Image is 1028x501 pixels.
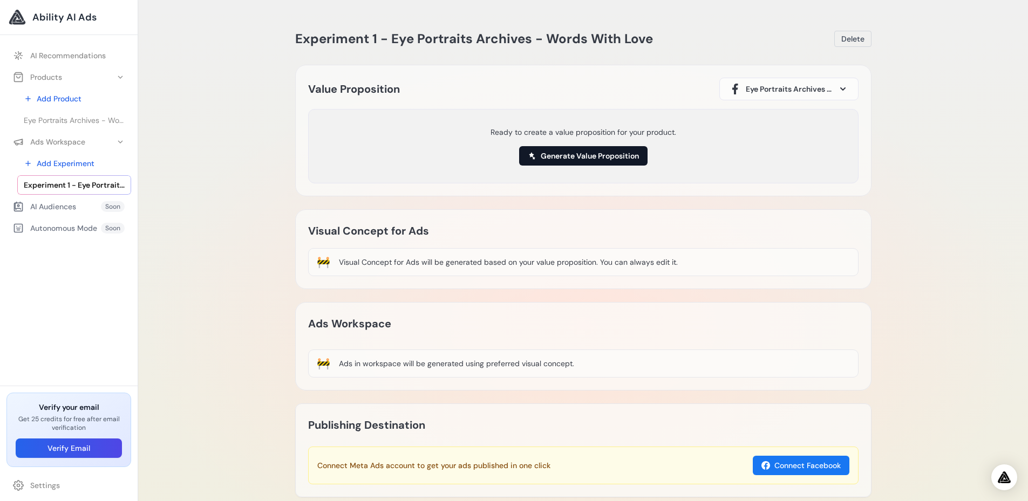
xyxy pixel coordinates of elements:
button: Verify Email [16,438,122,458]
span: Experiment 1 - Eye Portraits Archives - Words With Love [24,180,125,190]
span: Delete [841,33,864,44]
button: Ads Workspace [6,132,131,152]
h2: Visual Concept for Ads [308,222,583,239]
div: Products [13,72,62,83]
div: 🚧 [317,356,330,371]
button: Eye Portraits Archives - Words With Love [719,78,859,100]
div: Autonomous Mode [13,223,97,234]
a: Add Product [17,89,131,108]
p: Get 25 credits for free after email verification [16,415,122,432]
span: Eye Portraits Archives - Words With Love [746,84,832,94]
button: Delete [834,31,872,47]
h3: Connect Meta Ads account to get your ads published in one click [317,460,550,471]
h3: Verify your email [16,402,122,413]
p: Ready to create a value proposition for your product. [491,127,676,138]
div: 🚧 [317,255,330,270]
div: Ads Workspace [13,136,85,147]
a: Eye Portraits Archives - Words With Love [17,111,131,130]
span: Soon [101,201,125,212]
div: AI Audiences [13,201,76,212]
div: Ads in workspace will be generated using preferred visual concept. [339,358,574,369]
h2: Value Proposition [308,80,400,98]
a: Settings [6,476,131,495]
div: Visual Concept for Ads will be generated based on your value proposition. You can always edit it. [339,257,678,267]
button: Connect Facebook [753,456,849,475]
a: AI Recommendations [6,46,131,65]
a: Ability AI Ads [9,9,129,26]
a: Add Experiment [17,154,131,173]
button: Products [6,67,131,87]
h2: Publishing Destination [308,416,425,434]
span: Eye Portraits Archives - Words With Love [24,115,125,126]
span: Experiment 1 - Eye Portraits Archives - Words With Love [295,30,653,47]
button: Generate Value Proposition [519,146,648,166]
span: Soon [101,223,125,234]
div: Open Intercom Messenger [991,464,1017,490]
h2: Ads Workspace [308,315,391,332]
span: Ability AI Ads [32,10,97,25]
a: Experiment 1 - Eye Portraits Archives - Words With Love [17,175,131,195]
